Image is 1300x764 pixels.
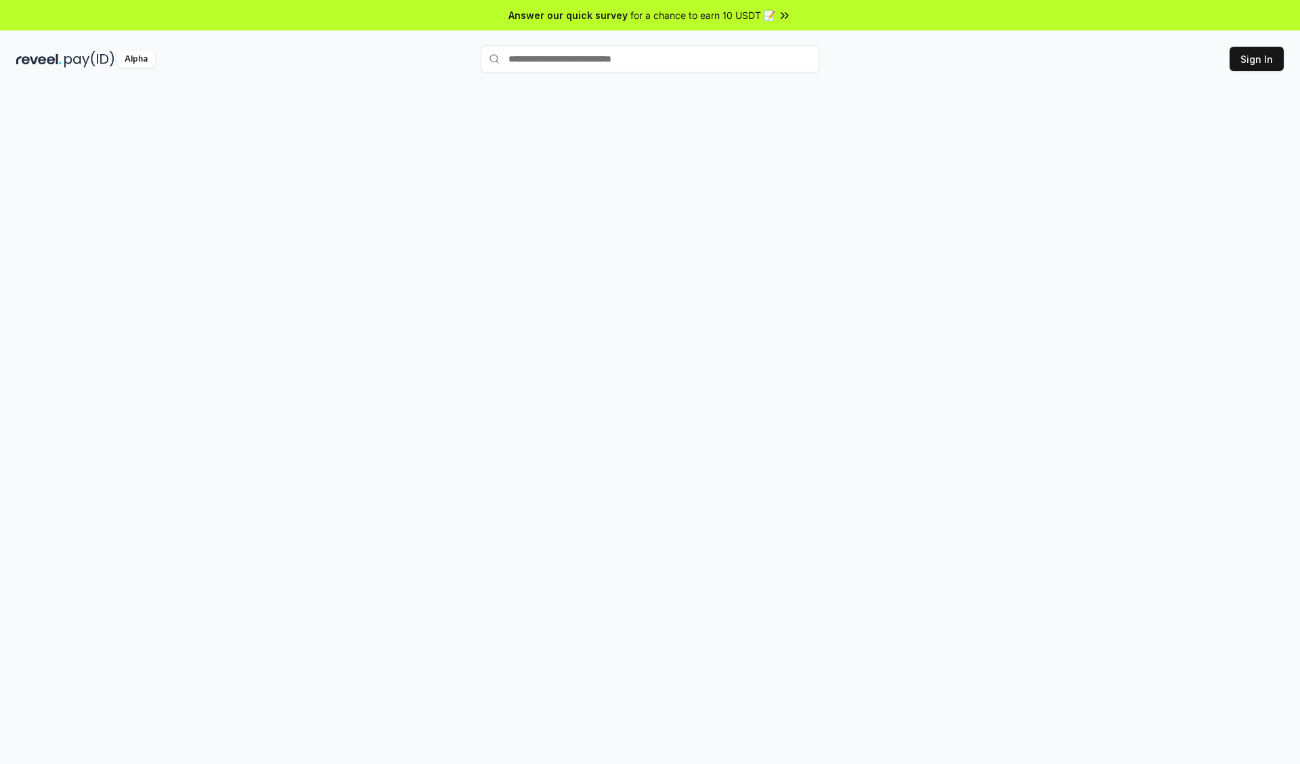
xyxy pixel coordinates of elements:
span: Answer our quick survey [508,8,628,22]
button: Sign In [1230,47,1284,71]
img: reveel_dark [16,51,62,68]
span: for a chance to earn 10 USDT 📝 [630,8,775,22]
div: Alpha [117,51,155,68]
img: pay_id [64,51,114,68]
